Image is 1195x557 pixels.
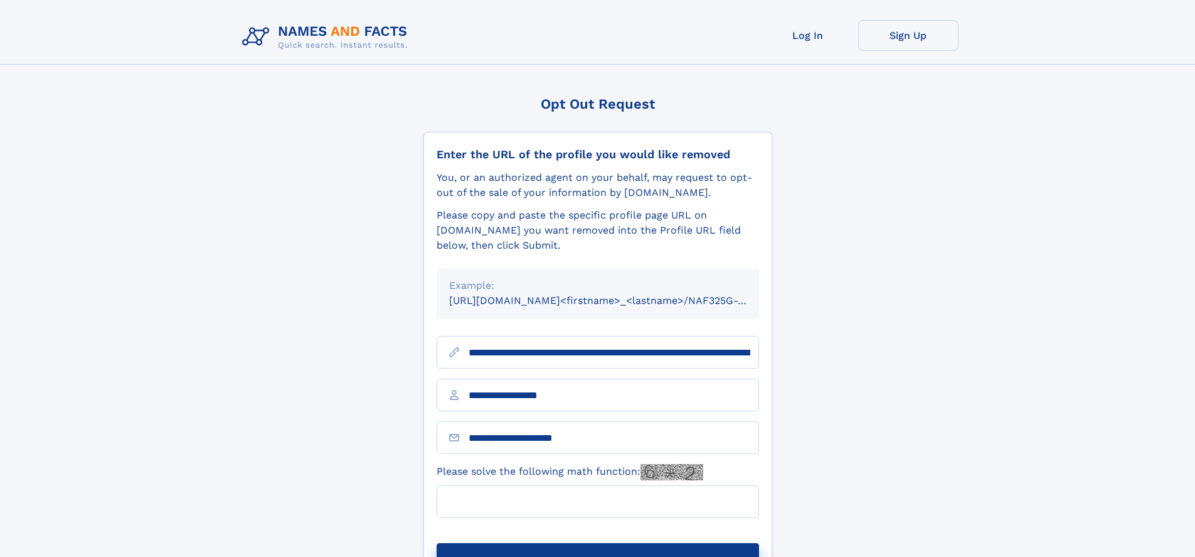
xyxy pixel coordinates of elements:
div: Example: [449,278,746,293]
img: Logo Names and Facts [237,20,418,54]
label: Please solve the following math function: [437,464,703,480]
div: Opt Out Request [423,96,772,112]
div: You, or an authorized agent on your behalf, may request to opt-out of the sale of your informatio... [437,170,759,200]
small: [URL][DOMAIN_NAME]<firstname>_<lastname>/NAF325G-xxxxxxxx [449,295,783,306]
a: Sign Up [858,20,959,51]
a: Log In [758,20,858,51]
div: Enter the URL of the profile you would like removed [437,148,759,161]
div: Please copy and paste the specific profile page URL on [DOMAIN_NAME] you want removed into the Pr... [437,208,759,253]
